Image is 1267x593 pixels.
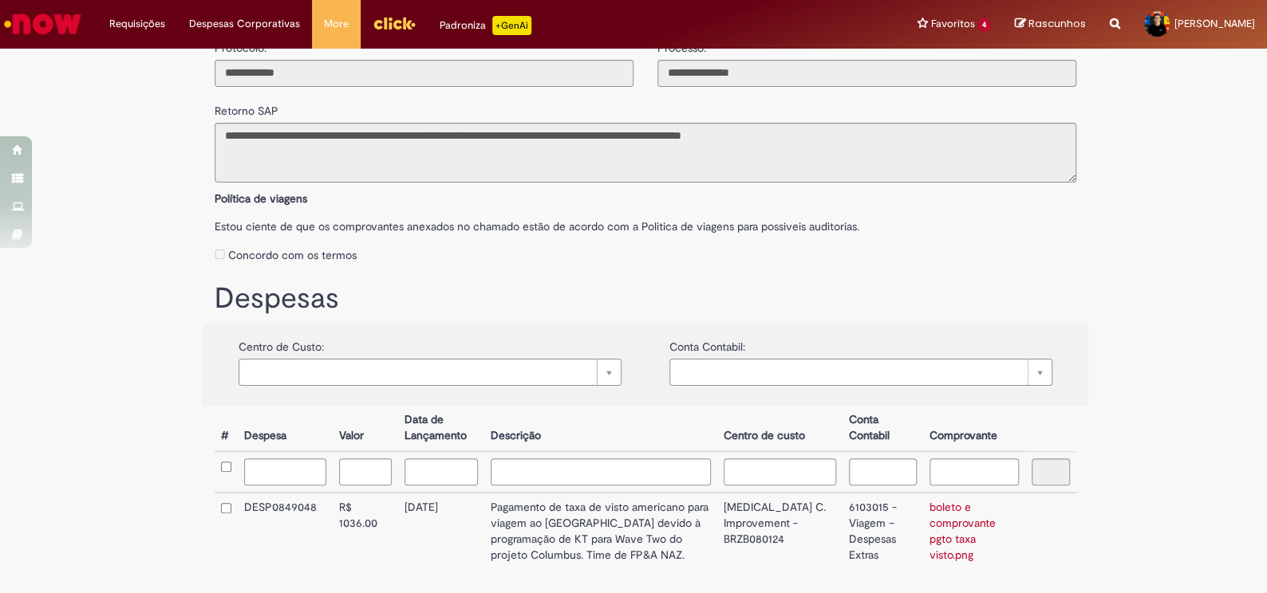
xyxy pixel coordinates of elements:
span: [PERSON_NAME] [1174,17,1255,30]
label: Centro de Custo: [239,331,324,355]
th: Comprovante [923,406,1025,451]
a: Limpar campo {0} [239,359,622,386]
h1: Despesas [215,283,1076,315]
div: Padroniza [440,16,531,35]
label: Concordo com os termos [228,247,357,263]
span: Rascunhos [1028,16,1086,31]
td: 6103015 - Viagem – Despesas Extras [843,493,923,570]
span: 4 [977,18,991,32]
th: Conta Contabil [843,406,923,451]
th: Despesa [238,406,333,451]
th: Centro de custo [717,406,843,451]
td: [DATE] [398,493,484,570]
th: # [215,406,238,451]
td: R$ 1036.00 [333,493,398,570]
a: Rascunhos [1015,17,1086,32]
a: boleto e comprovante pgto taxa visto.png [930,500,996,562]
span: Requisições [109,16,165,32]
label: Conta Contabil: [669,331,745,355]
th: Valor [333,406,398,451]
span: Favoritos [930,16,974,32]
td: boleto e comprovante pgto taxa visto.png [923,493,1025,570]
td: DESP0849048 [238,493,333,570]
td: Pagamento de taxa de visto americano para viagem ao [GEOGRAPHIC_DATA] devido à programação de KT ... [484,493,717,570]
img: ServiceNow [2,8,84,40]
th: Descrição [484,406,717,451]
img: click_logo_yellow_360x200.png [373,11,416,35]
p: +GenAi [492,16,531,35]
b: Política de viagens [215,191,307,206]
a: Limpar campo {0} [669,359,1052,386]
td: [MEDICAL_DATA] C. Improvement - BRZB080124 [717,493,843,570]
span: More [324,16,349,32]
th: Data de Lançamento [398,406,484,451]
label: Retorno SAP [215,95,278,119]
span: Despesas Corporativas [189,16,300,32]
label: Estou ciente de que os comprovantes anexados no chamado estão de acordo com a Politica de viagens... [215,210,1076,234]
